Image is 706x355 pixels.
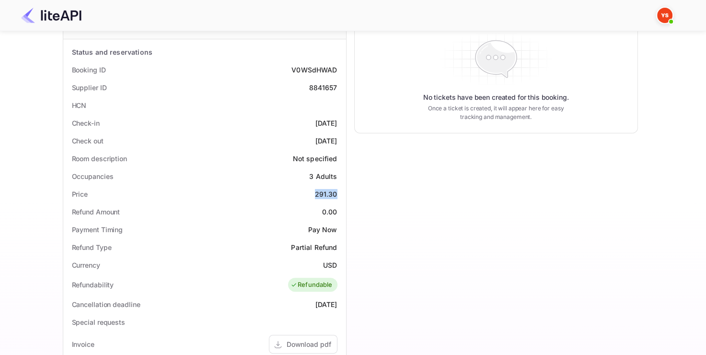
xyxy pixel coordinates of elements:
img: Yandex Support [657,8,672,23]
div: Room description [72,154,127,164]
div: Booking ID [72,65,106,75]
div: USD [323,260,337,270]
div: Special requests [72,317,125,327]
div: Price [72,189,88,199]
div: Refundability [72,280,114,290]
div: Supplier ID [72,83,107,93]
div: [DATE] [315,299,337,309]
div: 8841657 [309,83,337,93]
div: Refund Amount [72,207,120,217]
div: Invoice [72,339,94,349]
div: Partial Refund [291,242,337,252]
div: Payment Timing [72,225,123,235]
div: [DATE] [315,118,337,128]
img: LiteAPI Logo [21,8,81,23]
p: Once a ticket is created, it will appear here for easy tracking and management. [420,104,572,121]
div: Check out [72,136,104,146]
div: 3 Adults [309,171,337,181]
div: Download pdf [287,339,331,349]
div: Refund Type [72,242,112,252]
div: HCN [72,100,87,110]
div: V0WSdHWAD [291,65,337,75]
div: Status and reservations [72,47,152,57]
div: Not specified [293,154,337,164]
div: [DATE] [315,136,337,146]
div: 291.30 [315,189,337,199]
p: No tickets have been created for this booking. [423,93,569,102]
div: Refundable [290,280,333,290]
div: Check-in [72,118,100,128]
div: Pay Now [308,225,337,235]
div: 0.00 [322,207,337,217]
div: Cancellation deadline [72,299,140,309]
div: Occupancies [72,171,114,181]
div: Currency [72,260,100,270]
